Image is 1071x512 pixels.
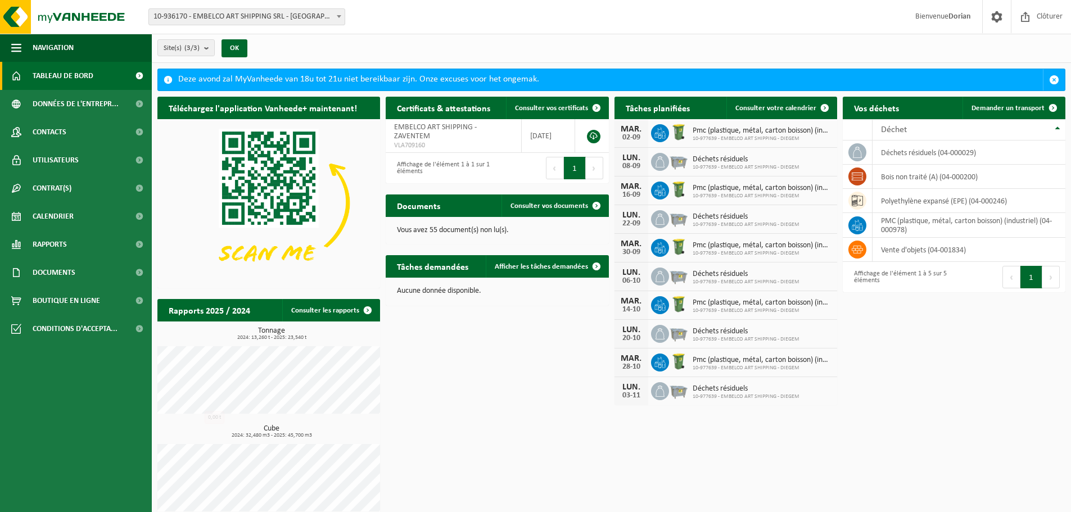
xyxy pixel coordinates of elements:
[149,9,345,25] span: 10-936170 - EMBELCO ART SHIPPING SRL - ETTERBEEK
[620,306,643,314] div: 14-10
[873,165,1065,189] td: bois non traité (A) (04-000200)
[222,39,247,57] button: OK
[394,123,477,141] span: EMBELCO ART SHIPPING - ZAVENTEM
[669,123,688,142] img: WB-0240-HPE-GN-50
[693,193,832,200] span: 10-977639 - EMBELCO ART SHIPPING - DIEGEM
[620,248,643,256] div: 30-09
[735,105,816,112] span: Consulter votre calendrier
[163,425,380,438] h3: Cube
[693,212,799,221] span: Déchets résiduels
[873,189,1065,213] td: polyethylène expansé (EPE) (04-000246)
[693,327,799,336] span: Déchets résiduels
[620,325,643,334] div: LUN.
[205,411,224,424] div: 0,00 t
[669,352,688,371] img: WB-0240-HPE-GN-50
[873,238,1065,262] td: vente d'objets (04-001834)
[620,268,643,277] div: LUN.
[848,265,948,289] div: Affichage de l'élément 1 à 5 sur 5 éléments
[693,155,799,164] span: Déchets résiduels
[620,211,643,220] div: LUN.
[693,221,799,228] span: 10-977639 - EMBELCO ART SHIPPING - DIEGEM
[157,97,368,119] h2: Téléchargez l'application Vanheede+ maintenant!
[1042,266,1060,288] button: Next
[620,191,643,199] div: 16-09
[726,97,836,119] a: Consulter votre calendrier
[620,363,643,371] div: 28-10
[522,119,576,153] td: [DATE]
[620,334,643,342] div: 20-10
[391,156,491,180] div: Affichage de l'élément 1 à 1 sur 1 éléments
[33,146,79,174] span: Utilisateurs
[669,380,688,400] img: WB-2500-GAL-GY-01
[501,194,608,217] a: Consulter vos documents
[33,230,67,259] span: Rapports
[693,164,799,171] span: 10-977639 - EMBELCO ART SHIPPING - DIEGEM
[486,255,608,278] a: Afficher les tâches demandées
[620,297,643,306] div: MAR.
[669,237,688,256] img: WB-0240-HPE-GN-50
[614,97,701,119] h2: Tâches planifiées
[506,97,608,119] a: Consulter vos certificats
[394,141,512,150] span: VLA709160
[33,62,93,90] span: Tableau de bord
[564,157,586,179] button: 1
[693,307,832,314] span: 10-977639 - EMBELCO ART SHIPPING - DIEGEM
[33,118,66,146] span: Contacts
[620,162,643,170] div: 08-09
[163,327,380,341] h3: Tonnage
[620,125,643,134] div: MAR.
[157,119,380,286] img: Download de VHEPlus App
[546,157,564,179] button: Previous
[669,266,688,285] img: WB-2500-GAL-GY-01
[1002,266,1020,288] button: Previous
[693,270,799,279] span: Déchets résiduels
[669,209,688,228] img: WB-2500-GAL-GY-01
[693,365,832,371] span: 10-977639 - EMBELCO ART SHIPPING - DIEGEM
[693,126,832,135] span: Pmc (plastique, métal, carton boisson) (industriel)
[873,213,1065,238] td: PMC (plastique, métal, carton boisson) (industriel) (04-000978)
[971,105,1045,112] span: Demander un transport
[33,259,75,287] span: Documents
[669,151,688,170] img: WB-2500-GAL-GY-01
[669,180,688,199] img: WB-0240-HPE-GN-50
[693,356,832,365] span: Pmc (plastique, métal, carton boisson) (industriel)
[620,354,643,363] div: MAR.
[843,97,910,119] h2: Vos déchets
[33,315,118,343] span: Conditions d'accepta...
[669,323,688,342] img: WB-2500-GAL-GY-01
[693,184,832,193] span: Pmc (plastique, métal, carton boisson) (industriel)
[148,8,345,25] span: 10-936170 - EMBELCO ART SHIPPING SRL - ETTERBEEK
[693,393,799,400] span: 10-977639 - EMBELCO ART SHIPPING - DIEGEM
[33,90,119,118] span: Données de l'entrepr...
[386,255,480,277] h2: Tâches demandées
[164,40,200,57] span: Site(s)
[693,135,832,142] span: 10-977639 - EMBELCO ART SHIPPING - DIEGEM
[669,294,688,314] img: WB-0240-HPE-GN-50
[620,239,643,248] div: MAR.
[397,287,597,295] p: Aucune donnée disponible.
[33,202,74,230] span: Calendrier
[184,44,200,52] count: (3/3)
[620,182,643,191] div: MAR.
[33,287,100,315] span: Boutique en ligne
[178,69,1043,90] div: Deze avond zal MyVanheede van 18u tot 21u niet bereikbaar zijn. Onze excuses voor het ongemak.
[620,392,643,400] div: 03-11
[620,277,643,285] div: 06-10
[157,299,261,321] h2: Rapports 2025 / 2024
[693,336,799,343] span: 10-977639 - EMBELCO ART SHIPPING - DIEGEM
[1020,266,1042,288] button: 1
[620,153,643,162] div: LUN.
[163,433,380,438] span: 2024: 32,480 m3 - 2025: 45,700 m3
[693,279,799,286] span: 10-977639 - EMBELCO ART SHIPPING - DIEGEM
[397,226,597,234] p: Vous avez 55 document(s) non lu(s).
[586,157,603,179] button: Next
[620,220,643,228] div: 22-09
[386,97,501,119] h2: Certificats & attestations
[873,141,1065,165] td: déchets résiduels (04-000029)
[515,105,588,112] span: Consulter vos certificats
[33,174,71,202] span: Contrat(s)
[693,384,799,393] span: Déchets résiduels
[510,202,588,210] span: Consulter vos documents
[693,250,832,257] span: 10-977639 - EMBELCO ART SHIPPING - DIEGEM
[693,241,832,250] span: Pmc (plastique, métal, carton boisson) (industriel)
